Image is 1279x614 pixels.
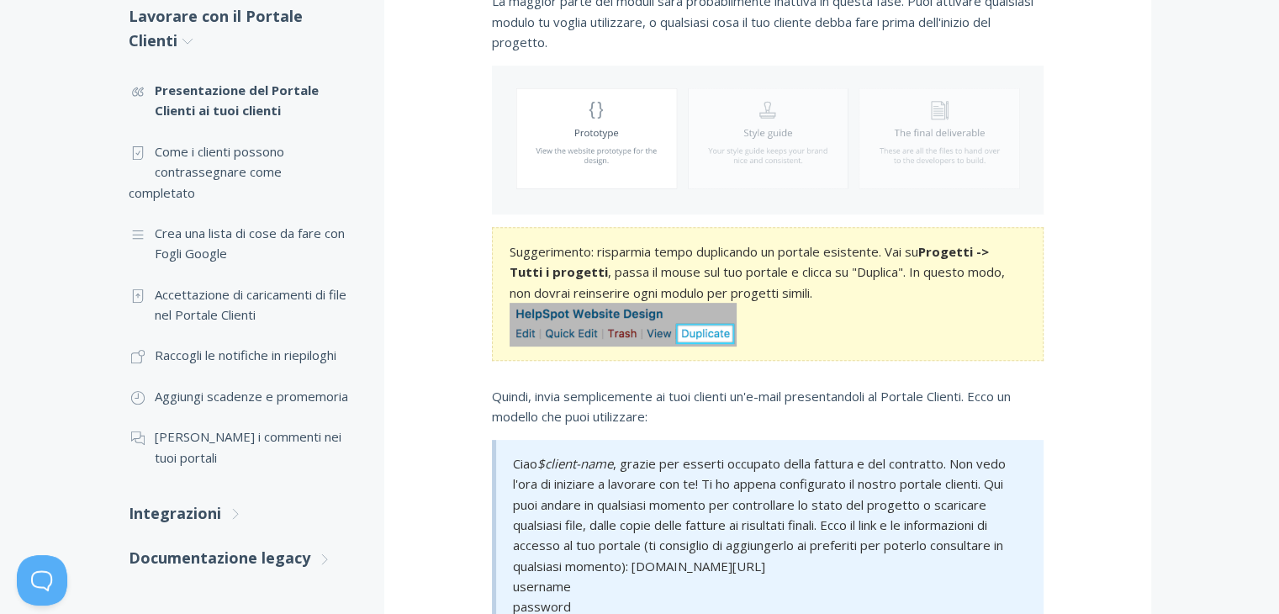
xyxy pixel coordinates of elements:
img: file-UA0HHWcmzV.png [510,303,737,347]
a: Come i clienti possono contrassegnare come completato [129,131,351,213]
font: [PERSON_NAME] i commenti nei tuoi portali [155,428,341,465]
a: Accettazione di caricamenti di file nel Portale Clienti [129,274,351,336]
iframe: Attiva/disattiva l'assistenza clienti [17,555,67,606]
font: , passa il mouse sul tuo portale e clicca su "Duplica". In questo modo, non dovrai reinserire ogn... [510,263,1005,300]
a: Documentazione legacy [129,536,351,580]
font: Lavorare con il Portale Clienti [129,6,303,50]
font: Integrazioni [129,503,221,523]
font: Quindi, invia semplicemente ai tuoi clienti un'e-mail presentandoli al Portale Clienti. Ecco un m... [492,388,1011,425]
a: Presentazione del Portale Clienti ai tuoi clienti [129,70,351,131]
a: Crea una lista di cose da fare con Fogli Google [129,213,351,274]
font: Crea una lista di cose da fare con Fogli Google [155,225,345,262]
font: $client-name [537,455,613,472]
a: Integrazioni [129,491,351,536]
font: Ciao [513,455,537,472]
img: file-VRzitXoKcG.png [492,66,1044,214]
a: [PERSON_NAME] i commenti nei tuoi portali [129,416,351,478]
font: Documentazione legacy [129,548,310,568]
a: Raccogli le notifiche in riepiloghi [129,335,351,375]
font: Suggerimento: risparmia tempo duplicando un portale esistente. Vai su [510,243,918,260]
font: Accettazione di caricamenti di file nel Portale Clienti [155,286,346,323]
font: , grazie per esserti occupato della fattura e del contratto. Non vedo l'ora di iniziare a lavorar... [513,455,1006,574]
font: Raccogli le notifiche in riepiloghi [155,347,336,363]
font: username [513,578,571,595]
font: Presentazione del Portale Clienti ai tuoi clienti [155,82,319,119]
a: Aggiungi scadenze e promemoria [129,376,351,416]
font: Aggiungi scadenze e promemoria [155,388,348,405]
font: Come i clienti possono contrassegnare come completato [129,143,284,201]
